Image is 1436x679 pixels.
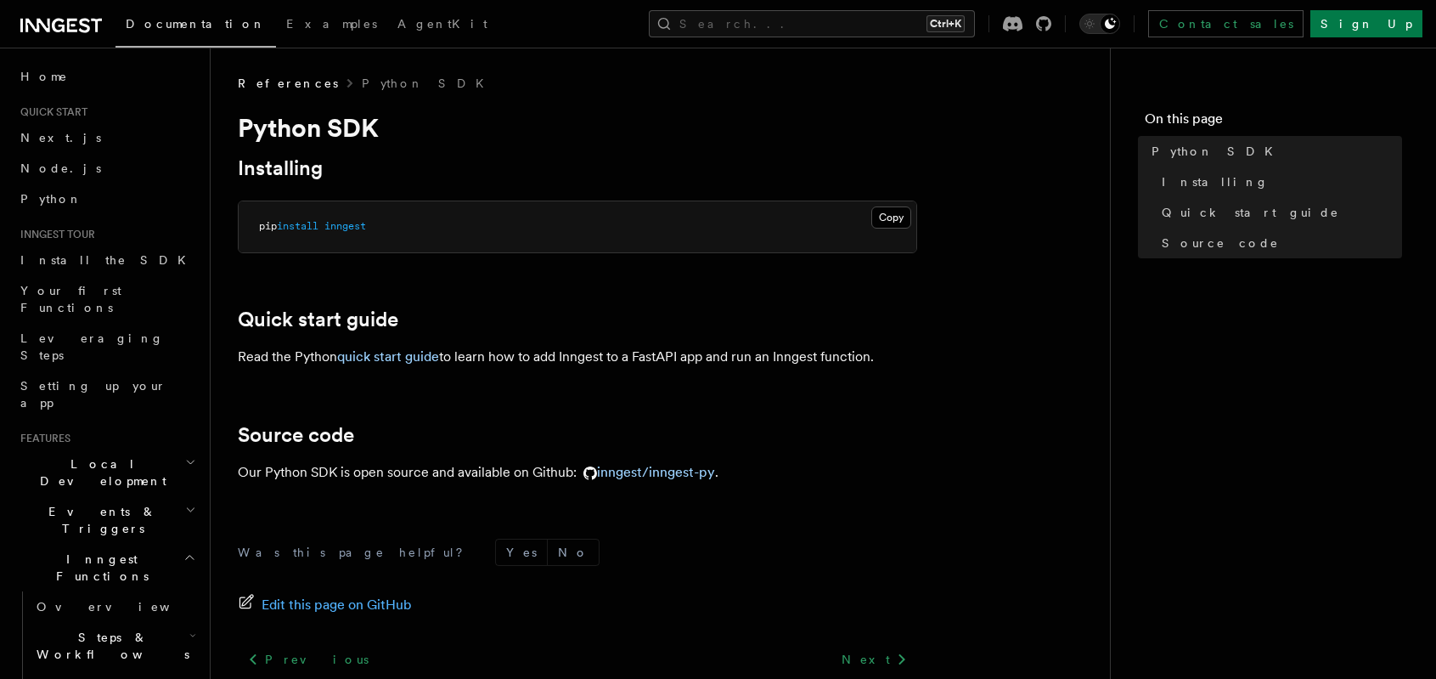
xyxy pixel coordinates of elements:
a: Quick start guide [238,308,398,331]
span: pip [259,220,277,232]
a: Python SDK [1145,136,1402,167]
a: inngest/inngest-py [577,464,715,480]
a: Node.js [14,153,200,184]
span: References [238,75,338,92]
button: Copy [871,207,911,229]
a: Quick start guide [1155,197,1402,228]
span: Overview [37,600,211,614]
a: Overview [30,591,200,622]
a: Next [831,644,917,675]
span: Edit this page on GitHub [262,593,412,617]
a: Examples [276,5,387,46]
button: Search...Ctrl+K [649,10,975,37]
a: Your first Functions [14,275,200,323]
a: AgentKit [387,5,498,46]
a: Contact sales [1148,10,1304,37]
span: Home [20,68,68,85]
span: Quick start guide [1162,204,1339,221]
span: Leveraging Steps [20,331,164,362]
a: Next.js [14,122,200,153]
span: Installing [1162,173,1269,190]
h4: On this page [1145,109,1402,136]
span: Steps & Workflows [30,629,189,663]
a: Home [14,61,200,92]
a: quick start guide [337,348,439,365]
a: Python [14,184,200,214]
span: Documentation [126,17,266,31]
button: Steps & Workflows [30,622,200,670]
span: Python SDK [1152,143,1283,160]
span: Next.js [20,131,101,144]
span: AgentKit [397,17,487,31]
span: Inngest Functions [14,551,183,585]
button: Local Development [14,449,200,496]
p: Our Python SDK is open source and available on Github: . [238,461,917,484]
a: Installing [1155,167,1402,197]
span: install [277,220,318,232]
a: Documentation [115,5,276,48]
span: Python [20,192,82,206]
span: Your first Functions [20,284,121,314]
span: Examples [286,17,377,31]
span: Source code [1162,235,1279,252]
button: Inngest Functions [14,544,200,591]
p: Read the Python to learn how to add Inngest to a FastAPI app and run an Inngest function. [238,345,917,369]
span: Events & Triggers [14,503,185,537]
a: Installing [238,156,323,180]
p: Was this page helpful? [238,544,475,561]
span: Local Development [14,455,185,489]
kbd: Ctrl+K [926,15,965,32]
a: Sign Up [1310,10,1422,37]
a: Source code [1155,228,1402,258]
a: Edit this page on GitHub [238,593,412,617]
span: Install the SDK [20,253,196,267]
span: Features [14,432,70,445]
a: Previous [238,644,378,675]
span: Node.js [20,161,101,175]
h1: Python SDK [238,112,917,143]
span: Inngest tour [14,228,95,241]
span: inngest [324,220,366,232]
a: Source code [238,423,354,447]
a: Install the SDK [14,245,200,275]
a: Leveraging Steps [14,323,200,371]
span: Quick start [14,105,87,119]
a: Setting up your app [14,371,200,418]
a: Python SDK [362,75,494,92]
span: Setting up your app [20,379,166,410]
button: Toggle dark mode [1079,14,1120,34]
button: No [548,540,599,565]
button: Events & Triggers [14,496,200,544]
button: Yes [496,540,547,565]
